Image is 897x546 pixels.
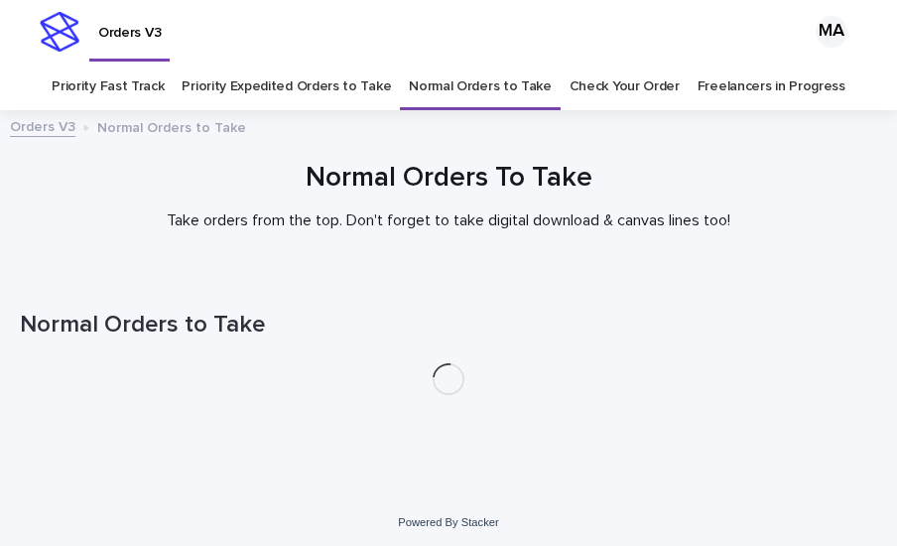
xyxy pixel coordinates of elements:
[698,64,845,110] a: Freelancers in Progress
[20,162,877,196] h1: Normal Orders To Take
[409,64,552,110] a: Normal Orders to Take
[52,64,164,110] a: Priority Fast Track
[52,211,845,230] p: Take orders from the top. Don't forget to take digital download & canvas lines too!
[816,16,847,48] div: MA
[10,114,75,137] a: Orders V3
[570,64,680,110] a: Check Your Order
[97,115,246,137] p: Normal Orders to Take
[182,64,391,110] a: Priority Expedited Orders to Take
[398,516,498,528] a: Powered By Stacker
[40,12,79,52] img: stacker-logo-s-only.png
[20,311,877,340] h1: Normal Orders to Take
